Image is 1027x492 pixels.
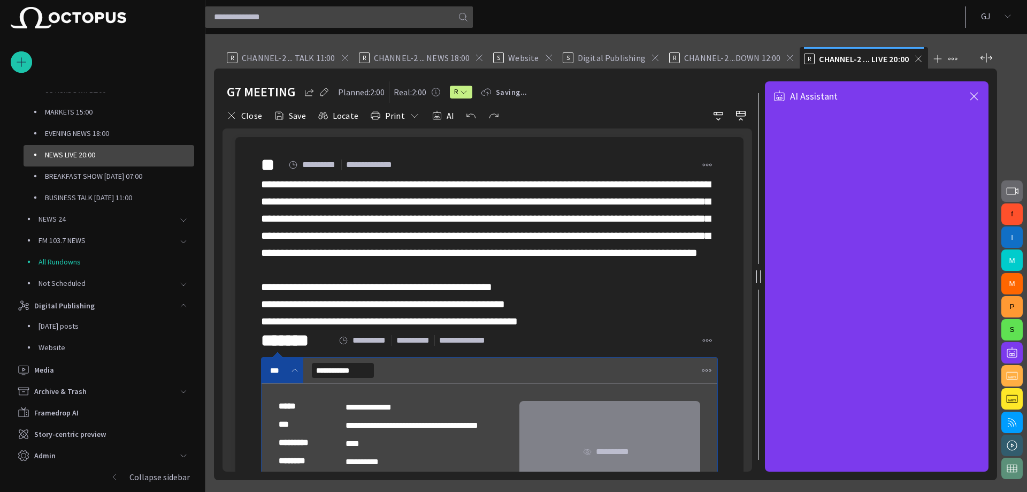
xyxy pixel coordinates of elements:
button: Save [270,106,310,125]
button: AI [428,106,458,125]
p: Admin [34,450,56,461]
p: NEWS LIVE 20:00 [45,149,194,160]
div: RCHANNEL-2 ... LIVE 20:00 [800,47,928,69]
div: SDigital Publishing [558,47,665,69]
div: Story-centric preview [11,423,194,445]
button: M [1001,249,1023,271]
button: S [1001,319,1023,340]
button: R [450,82,472,102]
button: Collapse sidebar [11,466,194,488]
button: M [1001,273,1023,294]
p: Framedrop AI [34,407,79,418]
p: S [563,52,573,63]
div: RCHANNEL-2 ...DOWN 12:00 [665,47,800,69]
iframe: AI Assistant [765,111,988,472]
div: [DATE] posts [17,316,194,338]
p: Real: 2:00 [394,86,426,99]
button: P [1001,296,1023,317]
span: Saving... [496,87,527,97]
button: Locate [314,106,362,125]
p: Story-centric preview [34,429,106,440]
p: G J [981,10,991,22]
button: Close [223,106,266,125]
p: Digital Publishing [34,300,95,311]
h2: G7 MEETING [227,84,295,101]
div: MARKETS 15:00 [24,102,194,124]
div: RCHANNEL-2 ... TALK 11:00 [223,47,355,69]
div: SWebsite [489,47,558,69]
p: Archive & Trash [34,386,87,397]
p: BREAKFAST SHOW [DATE] 07:00 [45,171,194,181]
p: Not Scheduled [39,278,173,289]
span: Digital Publishing [578,52,646,63]
button: f [1001,203,1023,225]
button: GJ [972,6,1021,26]
img: Octopus News Room [11,7,126,28]
p: R [359,52,370,63]
div: Framedrop AI [11,402,194,423]
span: CHANNEL-2 ... NEWS 18:00 [374,52,470,63]
p: All Rundowns [39,256,194,267]
p: [DATE] posts [39,321,194,331]
div: All Rundowns [17,252,194,274]
p: R [804,54,815,64]
p: R [227,52,237,63]
p: BUSINESS TALK [DATE] 11:00 [45,192,194,203]
div: Media [11,359,194,381]
div: EVENING NEWS 18:00 [24,124,194,145]
div: BUSINESS TALK [DATE] 11:00 [24,188,194,209]
span: CHANNEL-2 ...DOWN 12:00 [684,52,780,63]
p: Media [34,365,54,375]
p: FM 103.7 NEWS [39,235,173,246]
p: EVENING NEWS 18:00 [45,128,194,139]
span: CHANNEL-2 ... LIVE 20:00 [819,54,909,64]
p: S [493,52,504,63]
p: MARKETS 15:00 [45,107,194,117]
span: AI Assistant [790,92,838,101]
button: Print [366,106,424,125]
p: R [669,52,680,63]
span: CHANNEL-2 ... TALK 11:00 [242,52,335,63]
div: NEWS LIVE 20:00 [24,145,194,166]
div: RCHANNEL-2 ... NEWS 18:00 [355,47,489,69]
div: Website [17,338,194,359]
span: R [454,87,459,97]
button: I [1001,226,1023,248]
p: Planned: 2:00 [338,86,385,99]
span: Website [508,52,539,63]
p: NEWS 24 [39,214,173,224]
div: BREAKFAST SHOW [DATE] 07:00 [24,166,194,188]
p: Website [39,342,194,353]
p: Collapse sidebar [129,471,190,483]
